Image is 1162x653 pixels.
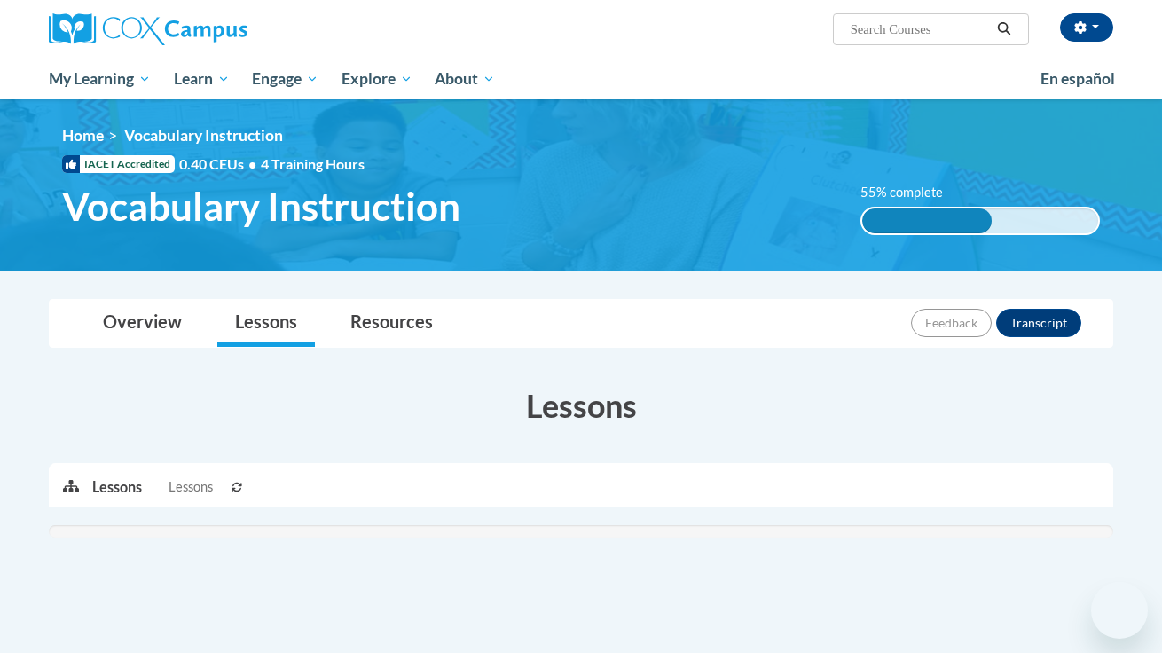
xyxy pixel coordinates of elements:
[342,68,412,90] span: Explore
[252,68,318,90] span: Engage
[49,13,247,45] img: Cox Campus
[49,13,386,45] a: Cox Campus
[1040,69,1115,88] span: En español
[333,300,451,347] a: Resources
[1091,582,1148,639] iframe: Button to launch messaging window
[217,300,315,347] a: Lessons
[62,155,175,173] span: IACET Accredited
[174,68,230,90] span: Learn
[169,477,213,497] span: Lessons
[330,59,424,99] a: Explore
[37,59,162,99] a: My Learning
[248,155,256,172] span: •
[435,68,495,90] span: About
[911,309,992,337] button: Feedback
[49,68,151,90] span: My Learning
[1029,60,1127,98] a: En español
[22,59,1140,99] div: Main menu
[240,59,330,99] a: Engage
[996,309,1081,337] button: Transcript
[49,383,1113,428] h3: Lessons
[849,19,991,40] input: Search Courses
[124,126,283,145] span: Vocabulary Instruction
[862,208,992,233] div: 55% complete
[261,155,365,172] span: 4 Training Hours
[162,59,241,99] a: Learn
[424,59,507,99] a: About
[991,19,1017,40] button: Search
[860,183,962,202] label: 55% complete
[179,154,261,174] span: 0.40 CEUs
[62,183,460,230] span: Vocabulary Instruction
[92,477,142,497] p: Lessons
[62,126,104,145] a: Home
[1060,13,1113,42] button: Account Settings
[85,300,200,347] a: Overview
